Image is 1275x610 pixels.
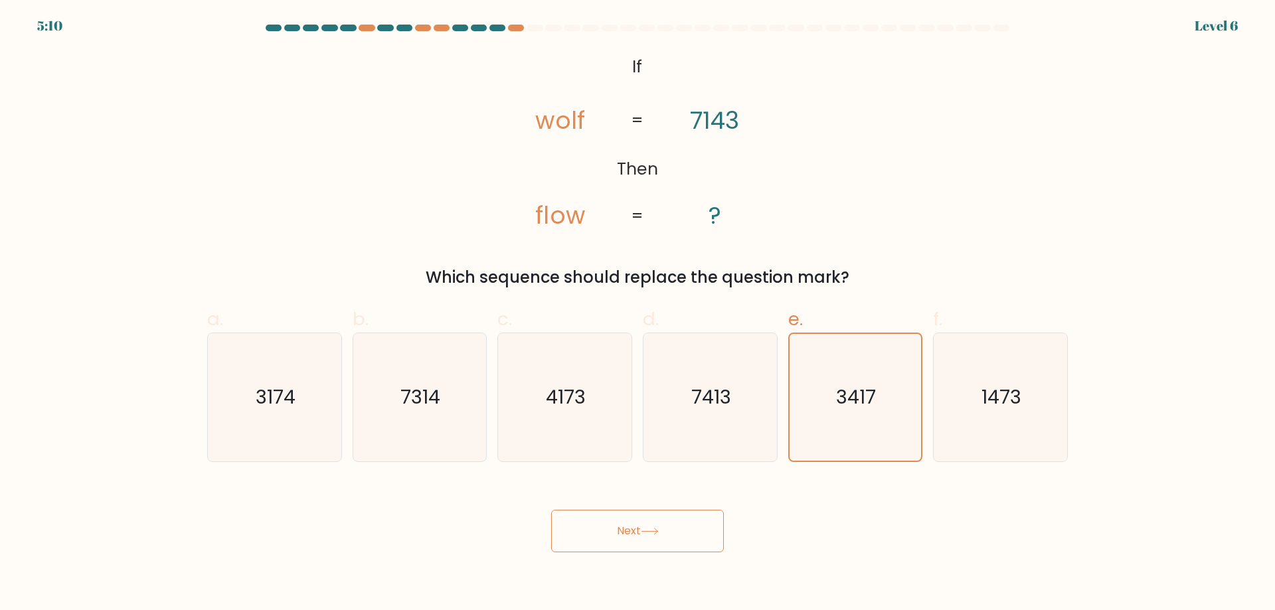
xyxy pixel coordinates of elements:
span: d. [643,306,659,332]
span: f. [933,306,942,332]
svg: @import url('[URL][DOMAIN_NAME]); [489,50,786,234]
tspan: = [632,109,644,132]
text: 4173 [547,384,586,410]
span: e. [788,306,803,332]
button: Next [551,510,724,552]
tspan: = [632,204,644,227]
tspan: flow [536,198,585,232]
tspan: wolf [536,104,585,137]
span: c. [497,306,512,332]
tspan: ? [709,198,721,232]
tspan: If [633,55,643,78]
text: 7413 [691,384,731,410]
tspan: 7143 [690,104,739,137]
text: 1473 [982,384,1022,410]
span: a. [207,306,223,332]
div: 5:10 [37,16,62,36]
text: 7314 [401,384,441,410]
span: b. [353,306,369,332]
text: 3417 [837,384,877,410]
tspan: Then [618,157,658,181]
div: Level 6 [1195,16,1238,36]
text: 3174 [256,384,296,410]
div: Which sequence should replace the question mark? [215,266,1060,289]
